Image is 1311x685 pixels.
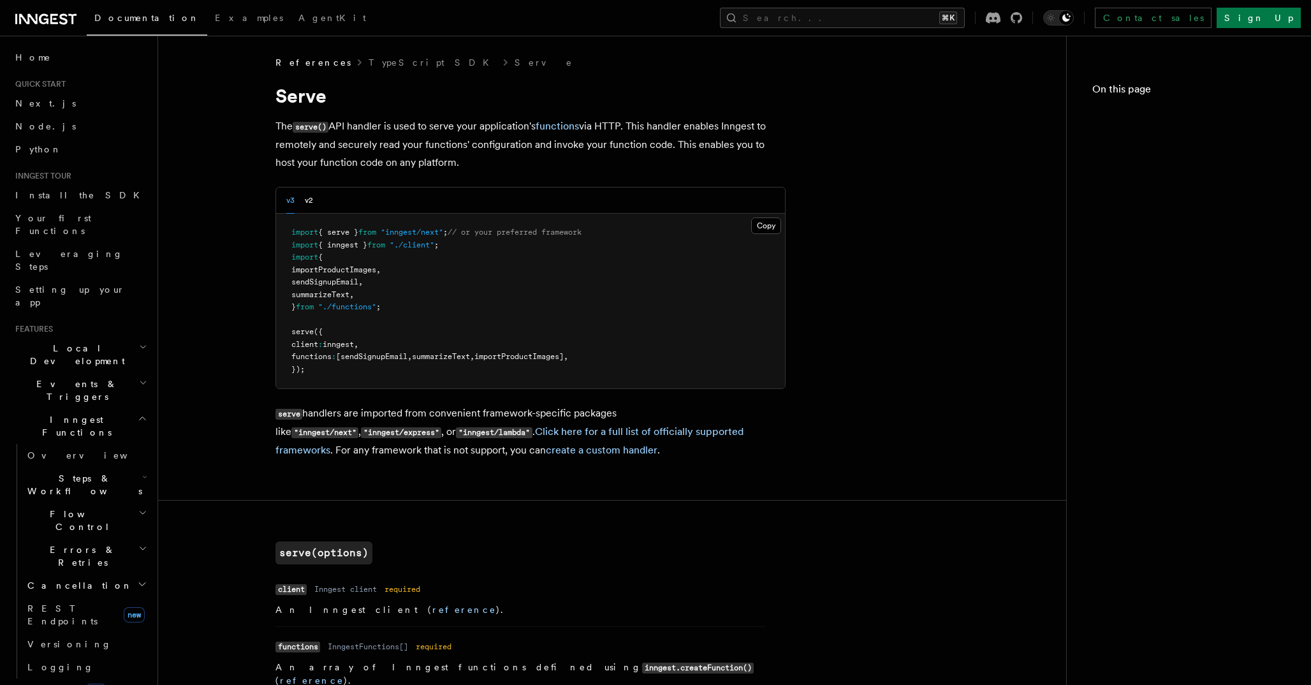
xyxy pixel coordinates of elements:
dd: required [385,584,420,594]
span: : [332,352,336,361]
a: serve(options) [275,541,372,564]
span: import [291,228,318,237]
span: from [296,302,314,311]
span: , [354,340,358,349]
a: REST Endpointsnew [22,597,150,633]
a: Setting up your app [10,278,150,314]
span: References [275,56,351,69]
button: Toggle dark mode [1043,10,1074,26]
span: ; [376,302,381,311]
span: } [291,302,296,311]
a: Logging [22,656,150,679]
span: Setting up your app [15,284,125,307]
a: TypeScript SDK [369,56,497,69]
a: Versioning [22,633,150,656]
button: v2 [305,188,313,214]
a: Sign Up [1217,8,1301,28]
code: "inngest/lambda" [456,427,532,438]
span: "./functions" [318,302,376,311]
span: // or your preferred framework [448,228,582,237]
span: Leveraging Steps [15,249,123,272]
button: Inngest Functions [10,408,150,444]
span: Home [15,51,51,64]
span: import [291,253,318,261]
span: Logging [27,662,94,672]
span: serve [291,327,314,336]
span: importProductImages] [474,352,564,361]
span: , [349,290,354,299]
code: client [275,584,307,595]
button: Local Development [10,337,150,372]
dd: required [416,642,451,652]
span: : [318,340,323,349]
span: { serve } [318,228,358,237]
span: ; [434,240,439,249]
span: , [407,352,412,361]
a: Install the SDK [10,184,150,207]
span: Features [10,324,53,334]
a: Overview [22,444,150,467]
span: Events & Triggers [10,378,139,403]
span: Steps & Workflows [22,472,142,497]
div: Inngest Functions [10,444,150,679]
p: The API handler is used to serve your application's via HTTP. This handler enables Inngest to rem... [275,117,786,172]
code: serve [275,409,302,420]
span: , [376,265,381,274]
code: "inngest/express" [361,427,441,438]
span: , [470,352,474,361]
button: v3 [286,188,295,214]
a: Examples [207,4,291,34]
span: { inngest } [318,240,367,249]
span: Cancellation [22,579,133,592]
span: summarizeText [291,290,349,299]
span: AgentKit [298,13,366,23]
span: "inngest/next" [381,228,443,237]
a: reference [432,605,496,615]
h4: On this page [1092,82,1285,102]
span: Install the SDK [15,190,147,200]
a: Your first Functions [10,207,150,242]
button: Errors & Retries [22,538,150,574]
span: Errors & Retries [22,543,138,569]
span: summarizeText [412,352,470,361]
span: Next.js [15,98,76,108]
a: Leveraging Steps [10,242,150,278]
span: Flow Control [22,508,138,533]
dd: Inngest client [314,584,377,594]
code: "inngest/next" [291,427,358,438]
span: , [564,352,568,361]
a: AgentKit [291,4,374,34]
span: import [291,240,318,249]
span: inngest [323,340,354,349]
a: Serve [515,56,573,69]
span: Inngest tour [10,171,71,181]
button: Flow Control [22,503,150,538]
code: serve() [293,122,328,133]
span: Python [15,144,62,154]
a: create a custom handler [546,444,657,456]
button: Events & Triggers [10,372,150,408]
button: Cancellation [22,574,150,597]
span: REST Endpoints [27,603,98,626]
a: Node.js [10,115,150,138]
span: from [358,228,376,237]
span: ; [443,228,448,237]
a: functions [536,120,579,132]
span: sendSignupEmail [291,277,358,286]
span: Local Development [10,342,139,367]
span: { [318,253,323,261]
span: Versioning [27,639,112,649]
span: Overview [27,450,159,460]
p: An Inngest client ( ). [275,603,765,616]
button: Copy [751,217,781,234]
a: Documentation [87,4,207,36]
span: [sendSignupEmail [336,352,407,361]
code: functions [275,642,320,652]
span: Documentation [94,13,200,23]
button: Steps & Workflows [22,467,150,503]
span: client [291,340,318,349]
code: inngest.createFunction() [642,663,754,674]
span: new [124,607,145,622]
span: from [367,240,385,249]
span: , [358,277,363,286]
